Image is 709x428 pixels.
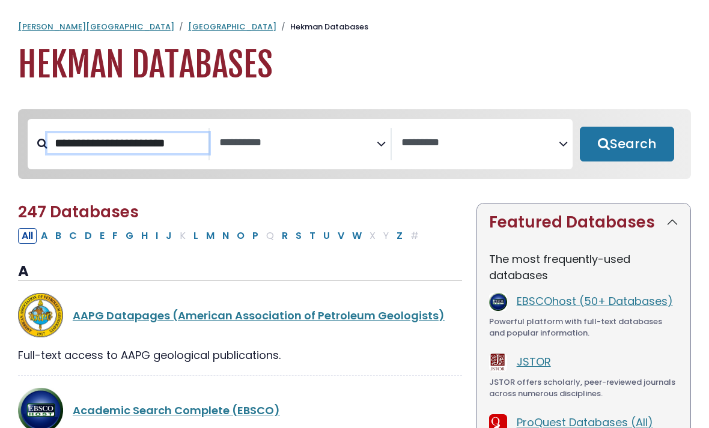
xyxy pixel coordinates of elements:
[122,228,137,244] button: Filter Results G
[489,376,678,400] div: JSTOR offers scholarly, peer-reviewed journals across numerous disciplines.
[249,228,262,244] button: Filter Results P
[401,137,559,149] textarea: Search
[96,228,108,244] button: Filter Results E
[65,228,81,244] button: Filter Results C
[18,228,37,244] button: All
[489,251,678,283] p: The most frequently-used databases
[393,228,406,244] button: Filter Results Z
[477,203,690,241] button: Featured Databases
[81,228,96,244] button: Filter Results D
[18,228,424,243] div: Alpha-list to filter by first letter of database name
[73,308,445,323] a: AAPG Datapages (American Association of Petroleum Geologists)
[18,21,174,32] a: [PERSON_NAME][GEOGRAPHIC_DATA]
[18,21,691,33] nav: breadcrumb
[306,228,319,244] button: Filter Results T
[18,109,691,179] nav: Search filters
[190,228,202,244] button: Filter Results L
[580,127,674,161] button: Submit for Search Results
[152,228,162,244] button: Filter Results I
[219,137,377,149] textarea: Search
[292,228,305,244] button: Filter Results S
[348,228,365,244] button: Filter Results W
[138,228,151,244] button: Filter Results H
[517,354,551,369] a: JSTOR
[517,294,673,309] a: EBSCOhost (50+ Databases)
[47,133,208,153] input: Search database by title or keyword
[37,228,51,244] button: Filter Results A
[73,403,280,418] a: Academic Search Complete (EBSCO)
[489,316,678,339] div: Powerful platform with full-text databases and popular information.
[18,201,139,223] span: 247 Databases
[320,228,333,244] button: Filter Results U
[276,21,368,33] li: Hekman Databases
[162,228,175,244] button: Filter Results J
[109,228,121,244] button: Filter Results F
[202,228,218,244] button: Filter Results M
[278,228,291,244] button: Filter Results R
[18,347,462,363] div: Full-text access to AAPG geological publications.
[233,228,248,244] button: Filter Results O
[18,45,691,85] h1: Hekman Databases
[334,228,348,244] button: Filter Results V
[52,228,65,244] button: Filter Results B
[18,263,462,281] h3: A
[188,21,276,32] a: [GEOGRAPHIC_DATA]
[219,228,233,244] button: Filter Results N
